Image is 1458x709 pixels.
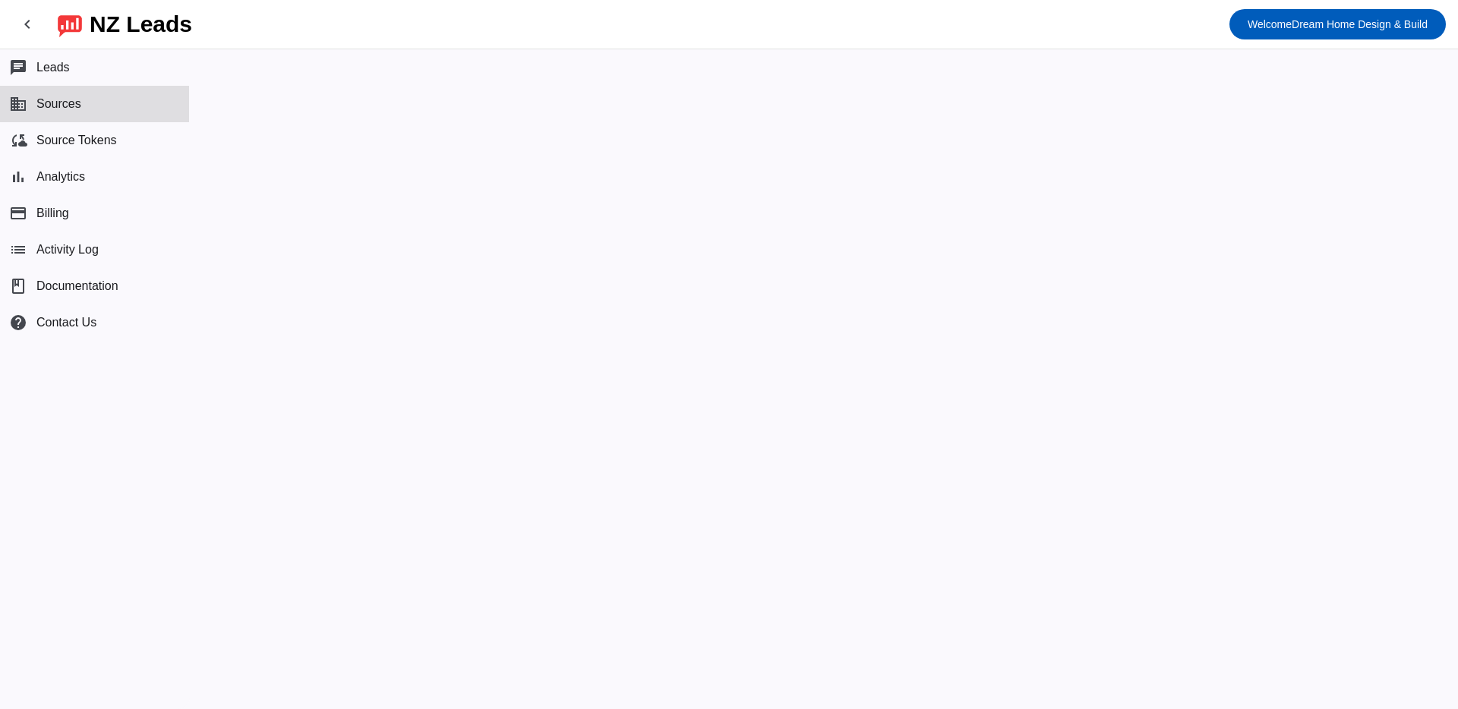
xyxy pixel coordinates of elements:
span: Leads [36,61,70,74]
span: Activity Log [36,243,99,257]
img: logo [58,11,82,37]
span: Dream Home Design & Build [1248,14,1428,35]
span: Billing [36,206,69,220]
span: Documentation [36,279,118,293]
mat-icon: chat [9,58,27,77]
span: Contact Us [36,316,96,329]
span: Source Tokens [36,134,117,147]
mat-icon: help [9,314,27,332]
div: NZ Leads [90,14,192,35]
mat-icon: payment [9,204,27,222]
mat-icon: chevron_left [18,15,36,33]
button: WelcomeDream Home Design & Build [1229,9,1446,39]
mat-icon: list [9,241,27,259]
mat-icon: bar_chart [9,168,27,186]
mat-icon: business [9,95,27,113]
span: book [9,277,27,295]
span: Welcome [1248,18,1292,30]
mat-icon: cloud_sync [9,131,27,150]
span: Analytics [36,170,85,184]
span: Sources [36,97,81,111]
